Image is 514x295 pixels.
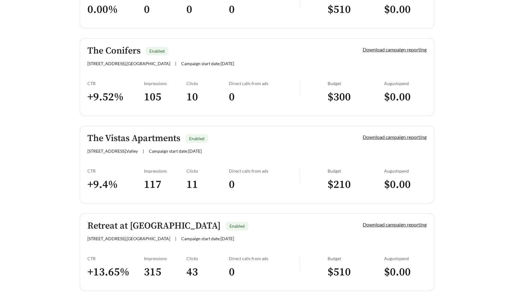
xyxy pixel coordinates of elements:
div: Direct calls from ads [229,81,299,86]
div: Clicks [186,256,229,261]
h3: + 13.65 % [87,265,144,279]
span: Campaign start date: [DATE] [181,236,234,241]
span: Campaign start date: [DATE] [149,148,202,154]
span: | [175,236,176,241]
a: Download campaign reporting [363,47,427,52]
div: CTR [87,168,144,174]
span: [STREET_ADDRESS] , Valley [87,148,138,154]
h3: 0 [186,3,229,17]
a: Retreat at [GEOGRAPHIC_DATA]Enabled[STREET_ADDRESS],[GEOGRAPHIC_DATA]|Campaign start date:[DATE]D... [80,213,434,291]
h3: $ 0.00 [384,90,427,104]
div: Direct calls from ads [229,256,299,261]
h3: $ 210 [328,178,384,192]
div: Budget [328,81,384,86]
div: CTR [87,256,144,261]
h5: The Vistas Apartments [87,133,180,144]
h5: Retreat at [GEOGRAPHIC_DATA] [87,221,221,231]
h3: $ 0.00 [384,3,427,17]
h3: 11 [186,178,229,192]
h3: 0 [144,3,186,17]
span: Enabled [189,136,204,141]
span: Enabled [229,223,245,229]
span: [STREET_ADDRESS] , [GEOGRAPHIC_DATA] [87,236,170,241]
h3: 43 [186,265,229,279]
a: Download campaign reporting [363,134,427,140]
div: Impressions [144,81,186,86]
h5: The Conifers [87,46,141,56]
h3: 0 [229,3,299,17]
div: August spend [384,81,427,86]
div: August spend [384,256,427,261]
a: The ConifersEnabled[STREET_ADDRESS],[GEOGRAPHIC_DATA]|Campaign start date:[DATE]Download campaign... [80,38,434,116]
div: Impressions [144,256,186,261]
div: Impressions [144,168,186,174]
h3: $ 300 [328,90,384,104]
h3: $ 0.00 [384,265,427,279]
span: [STREET_ADDRESS] , [GEOGRAPHIC_DATA] [87,61,170,66]
div: Direct calls from ads [229,168,299,174]
div: Budget [328,168,384,174]
div: CTR [87,81,144,86]
h3: 315 [144,265,186,279]
h3: 0 [229,90,299,104]
h3: + 9.52 % [87,90,144,104]
span: | [175,61,176,66]
div: Clicks [186,168,229,174]
h3: 105 [144,90,186,104]
h3: + 9.4 % [87,178,144,192]
span: | [143,148,144,154]
h3: 0 [229,265,299,279]
h3: $ 0.00 [384,178,427,192]
h3: 117 [144,178,186,192]
span: Enabled [149,48,165,54]
span: Campaign start date: [DATE] [181,61,234,66]
a: The Vistas ApartmentsEnabled[STREET_ADDRESS],Valley|Campaign start date:[DATE]Download campaign r... [80,126,434,204]
a: Download campaign reporting [363,222,427,227]
h3: 0 [229,178,299,192]
h3: $ 510 [328,265,384,279]
h3: 0.00 % [87,3,144,17]
h3: $ 510 [328,3,384,17]
div: August spend [384,168,427,174]
div: Clicks [186,81,229,86]
h3: 10 [186,90,229,104]
div: Budget [328,256,384,261]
